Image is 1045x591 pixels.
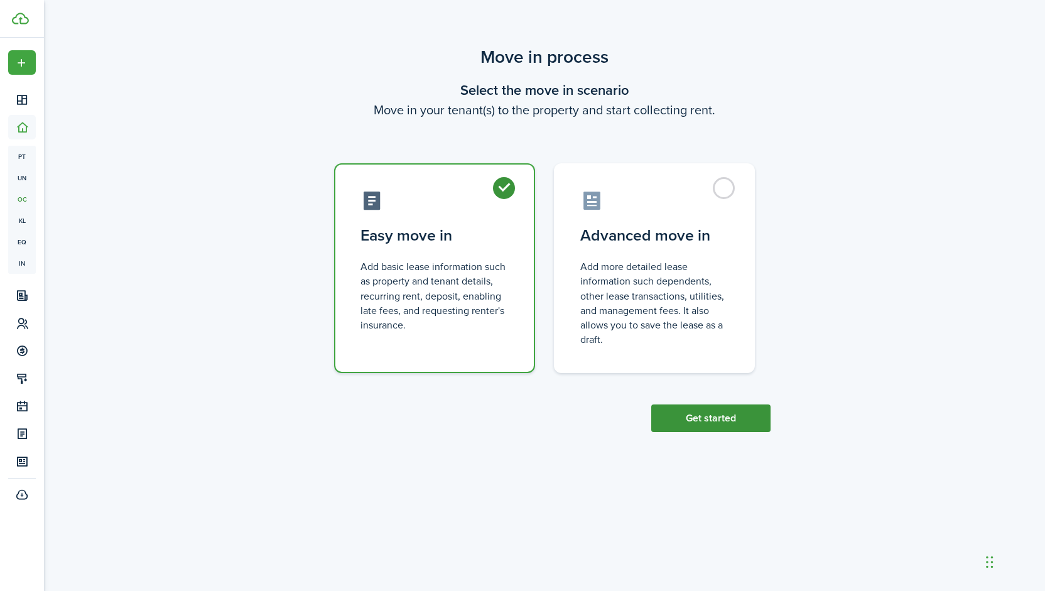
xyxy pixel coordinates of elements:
control-radio-card-description: Add basic lease information such as property and tenant details, recurring rent, deposit, enablin... [360,259,509,332]
a: in [8,252,36,274]
a: eq [8,231,36,252]
button: Open menu [8,50,36,75]
a: pt [8,146,36,167]
wizard-step-header-description: Move in your tenant(s) to the property and start collecting rent. [318,100,771,119]
a: kl [8,210,36,231]
a: un [8,167,36,188]
a: oc [8,188,36,210]
control-radio-card-title: Advanced move in [580,224,728,247]
iframe: Chat Widget [982,531,1045,591]
div: Drag [986,543,994,581]
img: TenantCloud [12,13,29,24]
scenario-title: Move in process [318,44,771,70]
control-radio-card-title: Easy move in [360,224,509,247]
button: Get started [651,404,771,432]
wizard-step-header-title: Select the move in scenario [318,80,771,100]
control-radio-card-description: Add more detailed lease information such dependents, other lease transactions, utilities, and man... [580,259,728,347]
